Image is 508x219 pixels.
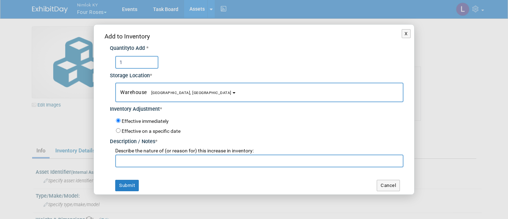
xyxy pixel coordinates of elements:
span: Warehouse [120,89,232,95]
span: to Add [129,45,145,51]
div: Quantity [110,45,403,52]
label: Effective on a specific date [122,128,181,134]
span: Describe the nature of (or reason for) this increase in inventory: [115,148,254,153]
span: [GEOGRAPHIC_DATA], [GEOGRAPHIC_DATA] [147,90,232,95]
button: X [402,29,411,38]
span: Add to Inventory [105,33,150,40]
button: Cancel [377,180,400,191]
div: Storage Location [110,69,403,80]
button: Warehouse[GEOGRAPHIC_DATA], [GEOGRAPHIC_DATA] [115,83,403,102]
div: Inventory Adjustment [110,102,403,113]
button: Submit [115,180,139,191]
div: Description / Notes [110,135,403,146]
label: Effective immediately [122,118,169,125]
